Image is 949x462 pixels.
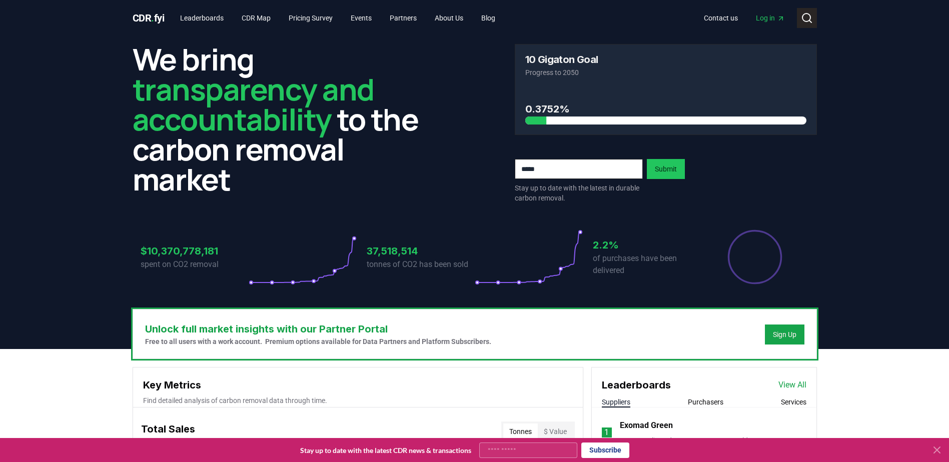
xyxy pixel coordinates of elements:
a: Pricing Survey [281,9,341,27]
a: View All [778,379,806,391]
p: of purchases have been delivered [593,252,701,276]
button: Submit [647,159,685,179]
h3: Unlock full market insights with our Partner Portal [145,321,491,336]
a: Exomad Green [620,419,673,431]
h3: Total Sales [141,421,195,441]
button: Sign Up [765,324,804,344]
p: Progress to 2050 [525,67,806,77]
p: Free to all users with a work account. Premium options available for Data Partners and Platform S... [145,336,491,346]
p: Stay up to date with the latest in durable carbon removal. [515,183,643,203]
div: Percentage of sales delivered [727,229,783,285]
button: $ Value [538,423,573,439]
h2: We bring to the carbon removal market [133,44,435,194]
h3: 2.2% [593,237,701,252]
a: Contact us [696,9,746,27]
p: 1 [604,426,609,438]
h3: $10,370,778,181 [141,243,249,258]
a: Sign Up [773,329,796,339]
h3: 10 Gigaton Goal [525,54,598,64]
h3: Leaderboards [602,377,671,392]
nav: Main [696,9,793,27]
button: Tonnes [503,423,538,439]
a: Blog [473,9,503,27]
h3: Key Metrics [143,377,573,392]
a: CDR Map [234,9,279,27]
span: Log in [756,13,785,23]
a: Leaderboards [172,9,232,27]
p: spent on CO2 removal [141,258,249,270]
span: transparency and accountability [133,68,374,139]
a: Partners [382,9,425,27]
a: Events [343,9,380,27]
a: About Us [427,9,471,27]
p: Find detailed analysis of carbon removal data through time. [143,395,573,405]
h3: 37,518,514 [367,243,475,258]
button: Services [781,397,806,407]
p: Tonnes Sold : [710,435,782,445]
a: Log in [748,9,793,27]
span: CDR fyi [133,12,165,24]
p: tonnes of CO2 has been sold [367,258,475,270]
a: CDR.fyi [133,11,165,25]
nav: Main [172,9,503,27]
span: . [151,12,154,24]
p: Tonnes Delivered : [620,435,700,445]
button: Suppliers [602,397,630,407]
button: Purchasers [688,397,723,407]
h3: 0.3752% [525,101,806,116]
span: 1,807,222 [751,436,782,444]
span: 174,771 [675,436,700,444]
